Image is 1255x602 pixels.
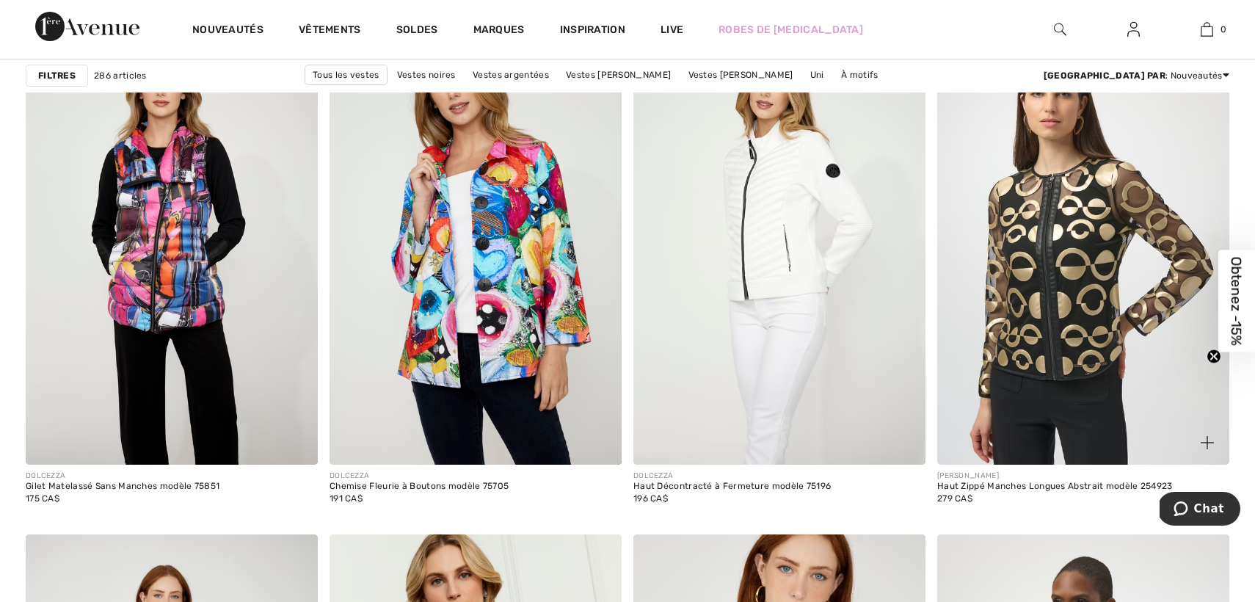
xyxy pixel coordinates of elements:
[937,493,972,504] span: 279 CA$
[681,65,801,84] a: Vestes [PERSON_NAME]
[94,69,147,82] span: 286 articles
[1054,21,1066,38] img: recherche
[560,23,625,39] span: Inspiration
[330,482,509,492] div: Chemise Fleurie à Boutons modèle 75705
[465,65,556,84] a: Vestes argentées
[1044,69,1229,82] div: : Nouveautés
[305,65,388,85] a: Tous les vestes
[1201,436,1214,449] img: plus_v2.svg
[1201,21,1213,38] img: Mon panier
[1171,21,1243,38] a: 0
[633,471,831,482] div: DOLCEZZA
[1218,250,1255,352] div: Obtenez -15%Close teaser
[1160,492,1240,529] iframe: Ouvre un widget dans lequel vous pouvez chatter avec l’un de nos agents
[473,23,525,39] a: Marques
[834,65,885,84] a: À motifs
[559,65,678,84] a: Vestes [PERSON_NAME]
[1044,70,1165,81] strong: [GEOGRAPHIC_DATA] par
[937,26,1229,465] a: Haut Zippé Manches Longues Abstrait modèle 254923. Or/Noir
[330,471,509,482] div: DOLCEZZA
[719,22,863,37] a: Robes de [MEDICAL_DATA]
[26,471,219,482] div: DOLCEZZA
[633,482,831,492] div: Haut Décontracté à Fermeture modèle 75196
[1127,21,1140,38] img: Mes infos
[192,23,263,39] a: Nouveautés
[299,23,361,39] a: Vêtements
[330,26,622,465] img: Chemise Fleurie à Boutons modèle 75705. As sample
[1116,21,1152,39] a: Se connecter
[26,482,219,492] div: Gilet Matelassé Sans Manches modèle 75851
[633,493,668,504] span: 196 CA$
[937,482,1173,492] div: Haut Zippé Manches Longues Abstrait modèle 254923
[390,65,463,84] a: Vestes noires
[1221,23,1226,36] span: 0
[26,493,59,504] span: 175 CA$
[396,23,438,39] a: Soldes
[26,26,318,465] img: Gilet Matelassé Sans Manches modèle 75851. As sample
[661,22,683,37] a: Live
[38,69,76,82] strong: Filtres
[35,12,139,41] img: 1ère Avenue
[937,471,1173,482] div: [PERSON_NAME]
[1229,257,1245,346] span: Obtenez -15%
[803,65,832,84] a: Uni
[1207,349,1221,364] button: Close teaser
[330,493,363,504] span: 191 CA$
[633,26,925,465] img: Haut Décontracté à Fermeture modèle 75196. Off-white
